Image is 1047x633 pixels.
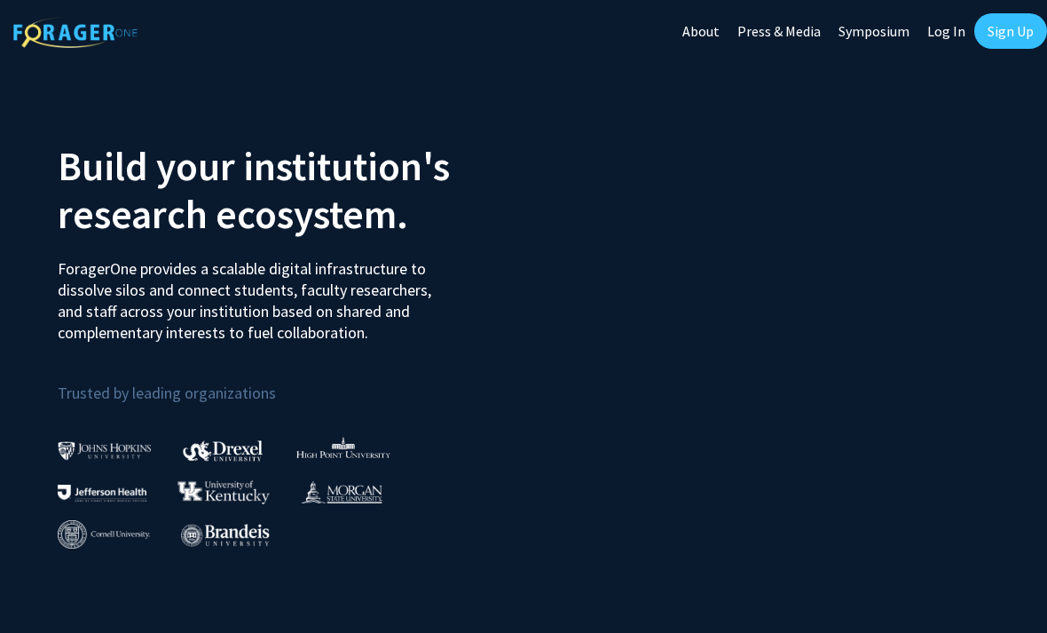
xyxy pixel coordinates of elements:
p: ForagerOne provides a scalable digital infrastructure to dissolve silos and connect students, fac... [58,245,456,344]
a: Sign Up [974,13,1047,49]
img: University of Kentucky [177,480,270,504]
img: Drexel University [183,440,263,461]
p: Trusted by leading organizations [58,358,510,407]
img: Johns Hopkins University [58,441,152,460]
img: Thomas Jefferson University [58,485,146,502]
img: Brandeis University [181,524,270,546]
h2: Build your institution's research ecosystem. [58,142,510,238]
img: Morgan State University [301,480,382,503]
img: ForagerOne Logo [13,17,138,48]
img: High Point University [296,437,390,458]
img: Cornell University [58,520,150,550]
